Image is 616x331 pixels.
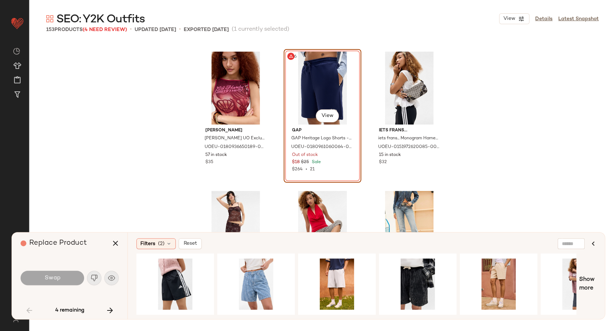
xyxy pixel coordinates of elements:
[321,113,333,119] span: View
[232,25,289,34] span: (1 currently selected)
[558,15,599,23] a: Latest Snapshot
[205,144,266,151] span: UOEU-0180936650189-000-060
[83,27,127,32] span: (4 Need Review)
[13,48,20,55] img: svg%3e
[288,53,298,60] span: #26
[373,191,446,264] img: 0122975320011_093_a2
[179,238,202,249] button: Reset
[379,152,401,158] span: 15 in stock
[29,239,87,247] span: Replace Product
[140,240,155,248] span: Filters
[543,258,616,310] img: 0180902470209_004_a2
[286,52,359,125] img: 0180961060064_041_b
[381,258,454,310] img: 0225639750021_001_a2
[378,144,439,151] span: UOEU-0151972620085-000-020
[205,159,213,166] span: $35
[139,258,211,310] img: 0180291620299_001_b
[291,135,352,142] span: GAP Heritage Logo Shorts - Navy 2XL at Urban Outfitters
[286,191,359,264] img: 0148439785252_060_a2
[205,127,266,134] span: [PERSON_NAME]
[184,26,229,34] p: Exported [DATE]
[379,159,387,166] span: $32
[291,144,352,151] span: UOEU-0180961060064-000-041
[183,241,197,247] span: Reset
[46,26,127,34] div: Products
[130,25,132,34] span: •
[46,15,53,22] img: svg%3e
[179,25,181,34] span: •
[205,135,266,142] span: [PERSON_NAME] UO Exclusive Mermaid Flower Tank Top - Red XL at Urban Outfitters
[301,258,373,310] img: 0225347820082_004_b
[373,52,446,125] img: 0151972620085_020_m
[200,52,272,125] img: 0180936650189_060_a2
[499,13,529,24] button: View
[503,16,515,22] span: View
[205,152,227,158] span: 57 in stock
[135,26,176,34] p: updated [DATE]
[462,258,535,310] img: 0225639750021_012_b
[10,16,25,30] img: heart_red.DM2ytmEG.svg
[55,307,84,314] span: 4 remaining
[56,12,145,27] span: SEO: Y2K Outfits
[158,240,165,248] span: (2)
[200,191,272,264] img: 0180957580387_020_a2
[378,135,439,142] span: iets frans... Monogram Harness Shoulder Bag - Brown at Urban Outfitters
[316,109,339,122] button: View
[379,127,440,134] span: iets frans...
[46,27,54,32] span: 153
[220,258,292,310] img: 0180405450369_040_b
[535,15,552,23] a: Details
[9,317,23,322] img: svg%3e
[579,275,596,293] span: Show more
